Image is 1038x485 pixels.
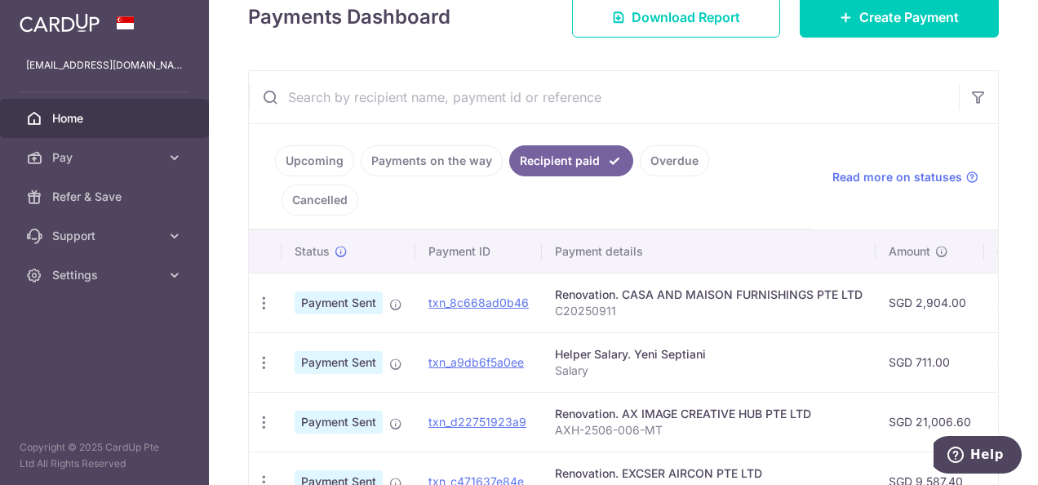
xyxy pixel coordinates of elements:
[876,392,984,452] td: SGD 21,006.60
[555,465,863,482] div: Renovation. EXCSER AIRCON PTE LTD
[361,145,503,176] a: Payments on the way
[52,228,160,244] span: Support
[509,145,633,176] a: Recipient paid
[295,351,383,374] span: Payment Sent
[52,110,160,127] span: Home
[542,230,876,273] th: Payment details
[52,189,160,205] span: Refer & Save
[415,230,542,273] th: Payment ID
[20,13,100,33] img: CardUp
[832,169,962,185] span: Read more on statuses
[555,303,863,319] p: C20250911
[876,273,984,332] td: SGD 2,904.00
[832,169,978,185] a: Read more on statuses
[295,411,383,434] span: Payment Sent
[555,363,863,379] p: Salary
[632,7,740,27] span: Download Report
[26,57,183,73] p: [EMAIL_ADDRESS][DOMAIN_NAME]
[52,149,160,166] span: Pay
[295,291,383,314] span: Payment Sent
[555,406,863,422] div: Renovation. AX IMAGE CREATIVE HUB PTE LTD
[859,7,959,27] span: Create Payment
[555,346,863,363] div: Helper Salary. Yeni Septiani
[248,2,450,32] h4: Payments Dashboard
[555,287,863,303] div: Renovation. CASA AND MAISON FURNISHINGS PTE LTD
[295,243,330,260] span: Status
[282,185,358,216] a: Cancelled
[889,243,930,260] span: Amount
[249,71,959,123] input: Search by recipient name, payment id or reference
[52,267,160,283] span: Settings
[876,332,984,392] td: SGD 711.00
[555,422,863,438] p: AXH-2506-006-MT
[640,145,709,176] a: Overdue
[275,145,354,176] a: Upcoming
[428,415,526,429] a: txn_d22751923a9
[428,355,524,369] a: txn_a9db6f5a0ee
[428,296,529,309] a: txn_8c668ad0b46
[934,436,1022,477] iframe: Opens a widget where you can find more information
